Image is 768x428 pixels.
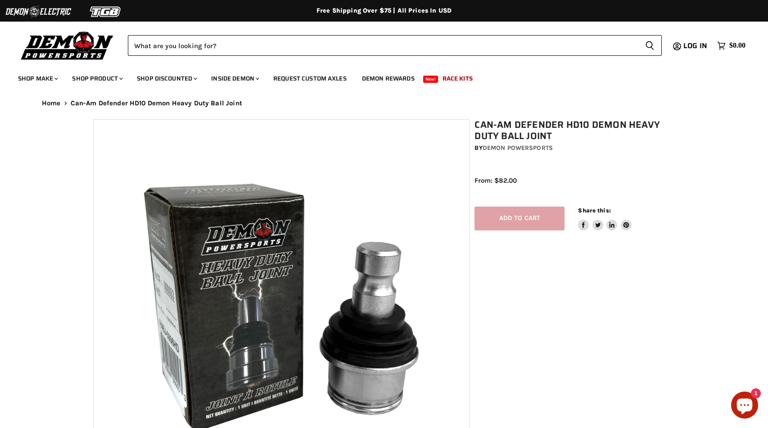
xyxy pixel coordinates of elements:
[18,29,117,61] img: Demon Powersports
[355,69,421,88] a: Demon Rewards
[11,69,63,88] a: Shop Make
[24,99,744,107] nav: Breadcrumbs
[474,143,680,153] div: by
[130,69,203,88] a: Shop Discounted
[679,42,713,50] a: Log in
[638,35,662,56] button: Search
[5,3,72,20] img: Demon Electric Logo 2
[128,35,638,56] input: Search
[128,35,662,56] form: Product
[65,69,128,88] a: Shop Product
[11,66,743,88] ul: Main menu
[474,119,680,142] h1: Can-Am Defender HD10 Demon Heavy Duty Ball Joint
[423,76,438,83] span: New!
[72,3,140,20] img: TGB Logo 2
[713,39,750,52] a: $0.00
[42,99,61,107] a: Home
[267,69,353,88] a: Request Custom Axles
[436,69,479,88] a: Race Kits
[578,207,610,214] span: Share this:
[578,207,632,230] aside: Share this:
[474,176,517,185] span: From: $82.00
[24,7,744,15] div: Free Shipping Over $75 | All Prices In USD
[728,392,761,421] inbox-online-store-chat: Shopify online store chat
[204,69,265,88] a: Inside Demon
[683,40,707,51] span: Log in
[483,144,553,152] a: Demon Powersports
[729,41,745,50] span: $0.00
[71,99,242,107] span: Can-Am Defender HD10 Demon Heavy Duty Ball Joint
